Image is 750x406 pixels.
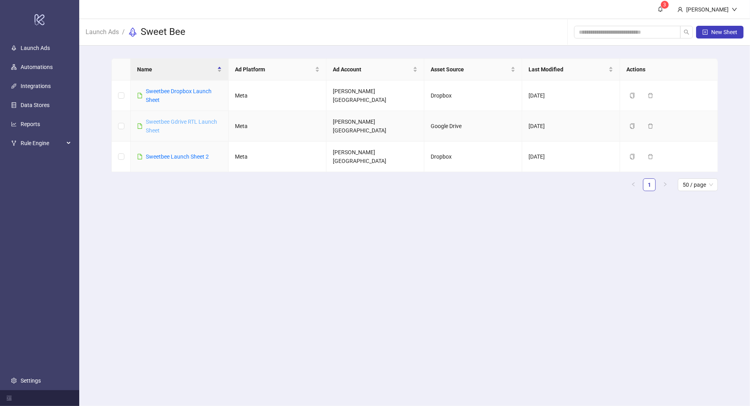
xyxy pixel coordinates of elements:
button: left [627,178,640,191]
a: Sweetbee Launch Sheet 2 [146,153,209,160]
th: Last Modified [522,59,620,80]
td: [PERSON_NAME] [GEOGRAPHIC_DATA] [326,80,424,111]
a: Reports [21,121,40,127]
span: New Sheet [711,29,737,35]
a: Data Stores [21,102,50,108]
td: [DATE] [522,142,620,172]
th: Name [131,59,229,80]
a: Launch Ads [84,27,120,36]
span: copy [630,154,635,159]
span: 50 / page [683,179,713,191]
span: search [684,29,689,35]
a: Integrations [21,83,51,89]
td: [DATE] [522,111,620,142]
li: / [122,26,125,38]
td: [DATE] [522,80,620,111]
th: Actions [620,59,718,80]
th: Asset Source [424,59,522,80]
span: rocket [128,27,137,37]
span: Last Modified [529,65,607,74]
td: Meta [229,142,326,172]
a: Settings [21,377,41,384]
span: right [663,182,668,187]
div: Page Size [678,178,718,191]
span: copy [630,93,635,98]
li: Next Page [659,178,672,191]
td: [PERSON_NAME] [GEOGRAPHIC_DATA] [326,142,424,172]
th: Ad Platform [229,59,326,80]
span: Rule Engine [21,135,64,151]
span: delete [648,93,653,98]
li: 1 [643,178,656,191]
button: New Sheet [696,26,744,38]
h3: Sweet Bee [141,26,185,38]
li: Previous Page [627,178,640,191]
span: file [137,154,143,159]
span: bell [658,6,663,12]
td: Meta [229,80,326,111]
a: 1 [643,179,655,191]
td: Google Drive [424,111,522,142]
span: Ad Account [333,65,411,74]
span: copy [630,123,635,129]
span: down [732,7,737,12]
span: delete [648,123,653,129]
span: Ad Platform [235,65,313,74]
button: right [659,178,672,191]
span: file [137,123,143,129]
td: Dropbox [424,142,522,172]
span: user [677,7,683,12]
td: Meta [229,111,326,142]
a: Automations [21,64,53,70]
sup: 3 [661,1,669,9]
span: fork [11,140,17,146]
span: Asset Source [431,65,509,74]
td: [PERSON_NAME] [GEOGRAPHIC_DATA] [326,111,424,142]
span: file [137,93,143,98]
th: Ad Account [326,59,424,80]
span: 3 [664,2,666,8]
span: left [631,182,636,187]
span: Name [137,65,216,74]
span: menu-fold [6,395,12,401]
td: Dropbox [424,80,522,111]
a: Launch Ads [21,45,50,51]
span: plus-square [702,29,708,35]
a: Sweetbee Dropbox Launch Sheet [146,88,212,103]
span: delete [648,154,653,159]
a: Sweetbee Gdrive RTL Launch Sheet [146,119,217,134]
div: [PERSON_NAME] [683,5,732,14]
